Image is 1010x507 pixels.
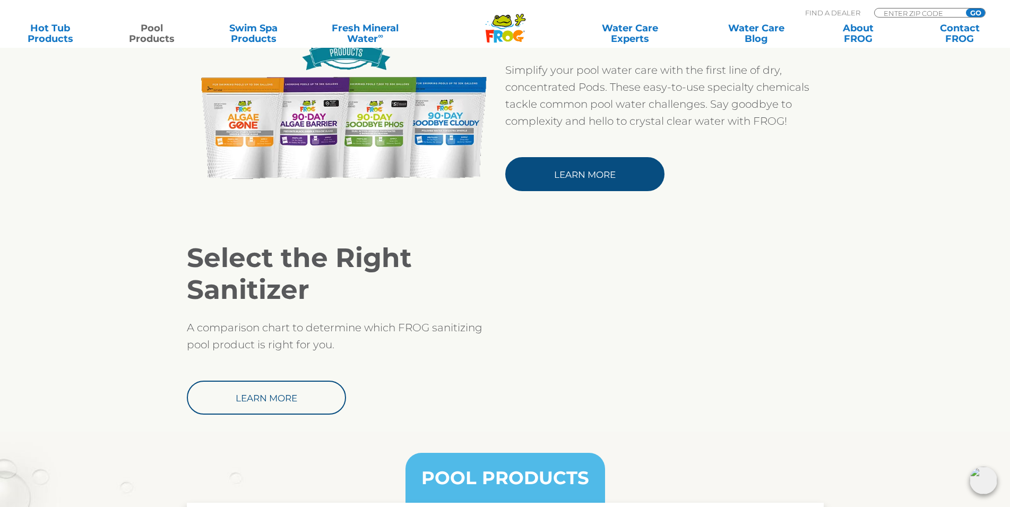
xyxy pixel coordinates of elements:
[883,8,954,18] input: Zip Code Form
[214,23,293,44] a: Swim SpaProducts
[505,157,664,191] a: Learn More
[818,23,897,44] a: AboutFROG
[187,381,346,415] a: Learn More
[316,23,415,44] a: Fresh MineralWater∞
[717,23,796,44] a: Water CareBlog
[505,62,824,130] p: Simplify your pool water care with the first line of dry, concentrated Pods. These easy-to-use sp...
[11,23,90,44] a: Hot TubProducts
[113,23,192,44] a: PoolProducts
[421,469,589,487] h3: POOL PRODUCTS
[805,8,860,18] p: Find A Dealer
[187,319,505,353] p: A comparison chart to determine which FROG sanitizing pool product is right for you.
[920,23,999,44] a: ContactFROG
[378,31,383,40] sup: ∞
[566,23,694,44] a: Water CareExperts
[970,467,997,494] img: openIcon
[966,8,985,17] input: GO
[187,242,505,306] h2: Select the Right Sanitizer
